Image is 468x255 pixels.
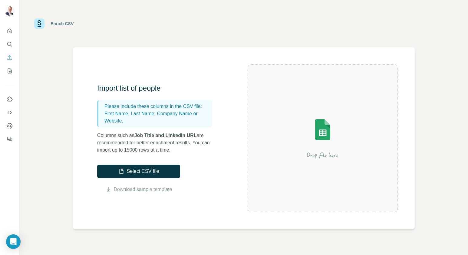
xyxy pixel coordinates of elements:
div: Open Intercom Messenger [6,234,21,249]
span: Job Title and LinkedIn URL [134,133,197,138]
button: Select CSV file [97,165,180,178]
img: Surfe Illustration - Drop file here or select below [268,102,377,175]
button: My lists [5,65,15,76]
button: Dashboard [5,120,15,131]
div: Enrich CSV [51,21,74,27]
button: Use Surfe on LinkedIn [5,94,15,105]
button: Download sample template [97,186,180,193]
img: Surfe Logo [34,18,44,29]
button: Enrich CSV [5,52,15,63]
p: First Name, Last Name, Company Name or Website. [104,110,210,125]
button: Use Surfe API [5,107,15,118]
h3: Import list of people [97,83,218,93]
button: Search [5,39,15,50]
img: Avatar [5,6,15,16]
button: Quick start [5,25,15,36]
p: Please include these columns in the CSV file: [104,103,210,110]
p: Columns such as are recommended for better enrichment results. You can import up to 15000 rows at... [97,132,218,154]
button: Feedback [5,134,15,145]
a: Download sample template [114,186,172,193]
